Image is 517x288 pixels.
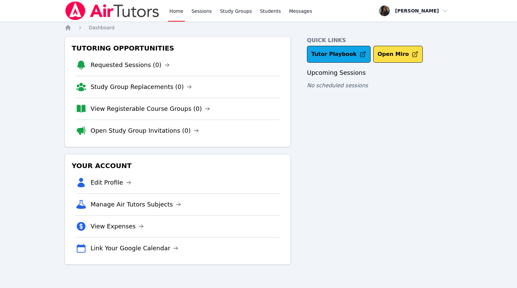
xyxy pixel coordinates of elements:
[289,8,312,14] span: Messages
[91,244,178,253] a: Link Your Google Calendar
[91,222,144,231] a: View Expenses
[91,82,192,92] a: Study Group Replacements (0)
[307,46,371,63] a: Tutor Playbook
[91,60,170,70] a: Requested Sessions (0)
[91,104,210,114] a: View Registerable Course Groups (0)
[373,46,423,63] button: Open Miro
[65,24,452,31] nav: Breadcrumb
[91,200,181,209] a: Manage Air Tutors Subjects
[91,178,131,187] a: Edit Profile
[89,25,114,30] span: Dashboard
[307,68,452,77] h3: Upcoming Sessions
[307,36,452,44] h4: Quick Links
[65,1,160,20] img: Air Tutors
[70,160,285,172] h3: Your Account
[89,24,114,31] a: Dashboard
[307,82,368,89] span: No scheduled sessions
[70,42,285,54] h3: Tutoring Opportunities
[91,126,199,135] a: Open Study Group Invitations (0)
